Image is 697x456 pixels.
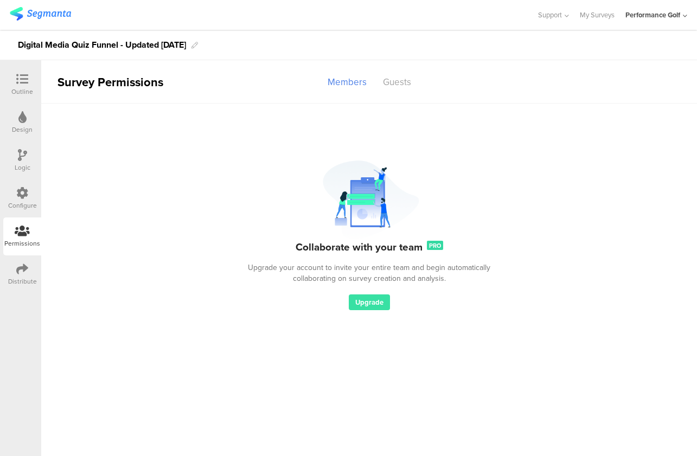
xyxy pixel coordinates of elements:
[296,239,423,255] span: Collaborate with your team
[375,73,419,92] div: Guests
[15,163,30,172] div: Logic
[12,125,33,134] div: Design
[319,73,375,92] div: Members
[538,10,562,20] span: Support
[301,158,438,239] img: 7350ac5dbcd258290e21045109766096.svg
[11,87,33,97] div: Outline
[429,241,441,250] span: PRO
[41,73,166,91] div: Survey Permissions
[8,277,37,286] div: Distribute
[18,36,186,54] div: Digital Media Quiz Funnel - Updated [DATE]
[625,10,680,20] div: Performance Golf
[4,239,40,248] div: Permissions
[236,262,502,284] div: Upgrade your account to invite your entire team and begin automatically collaborating on survey c...
[355,297,383,307] span: Upgrade
[10,7,71,21] img: segmanta logo
[8,201,37,210] div: Configure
